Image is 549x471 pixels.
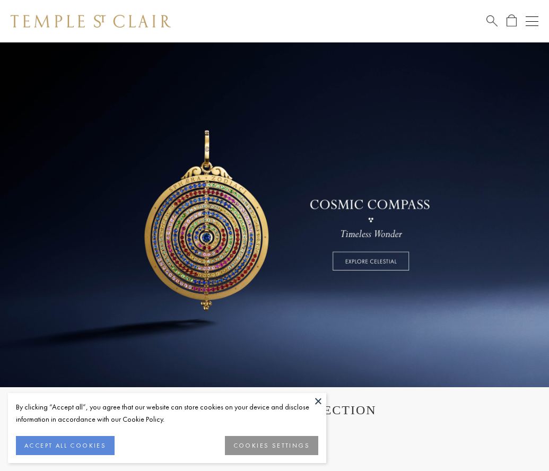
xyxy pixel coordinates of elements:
button: COOKIES SETTINGS [225,436,318,455]
a: Search [486,14,498,28]
div: By clicking “Accept all”, you agree that our website can store cookies on your device and disclos... [16,401,318,425]
button: ACCEPT ALL COOKIES [16,436,115,455]
a: Open Shopping Bag [507,14,517,28]
img: Temple St. Clair [11,15,171,28]
button: Open navigation [526,15,538,28]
